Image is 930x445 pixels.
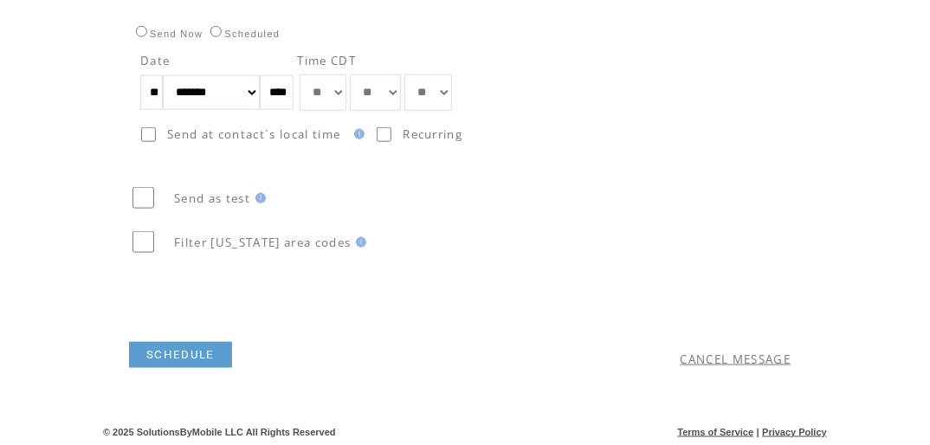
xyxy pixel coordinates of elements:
[762,427,827,437] a: Privacy Policy
[678,427,754,437] a: Terms of Service
[351,237,366,248] img: help.gif
[167,126,340,142] span: Send at contact`s local time
[349,129,365,139] img: help.gif
[103,427,336,437] span: © 2025 SolutionsByMobile LLC All Rights Reserved
[250,193,266,203] img: help.gif
[136,26,147,37] input: Send Now
[681,351,791,367] a: CANCEL MESSAGE
[210,26,222,37] input: Scheduled
[757,427,759,437] span: |
[297,53,356,68] span: Time CDT
[403,126,462,142] span: Recurring
[129,342,232,368] a: SCHEDULE
[206,29,280,39] label: Scheduled
[132,29,203,39] label: Send Now
[174,190,250,206] span: Send as test
[174,235,351,250] span: Filter [US_STATE] area codes
[140,53,170,68] span: Date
